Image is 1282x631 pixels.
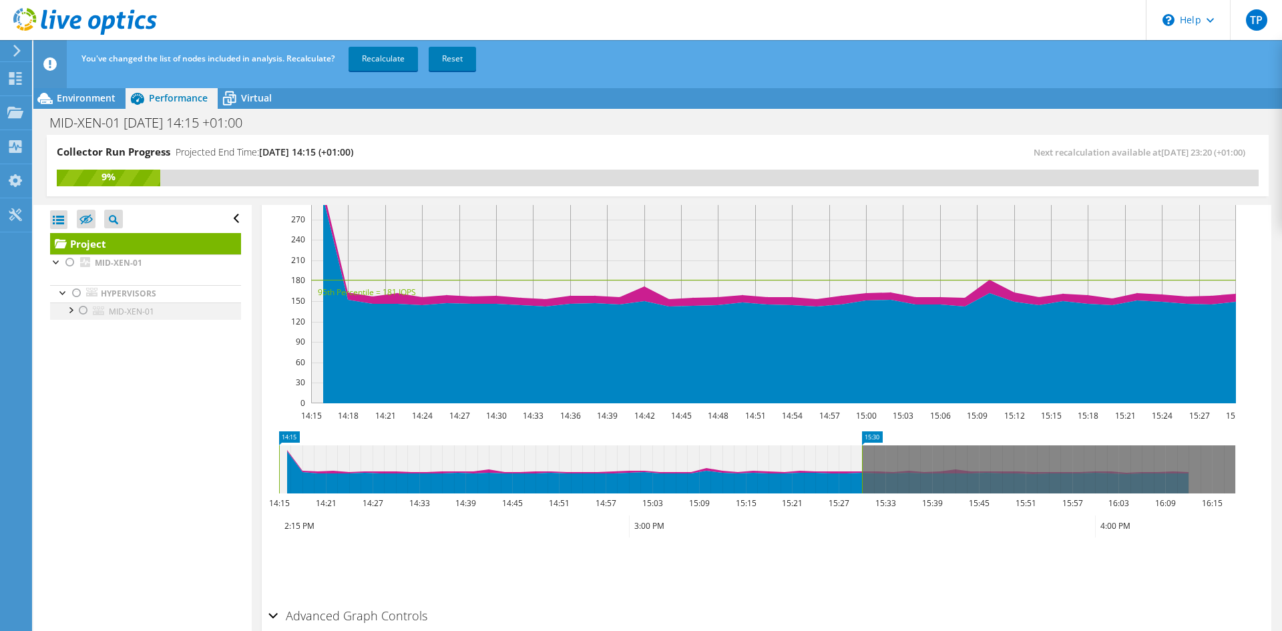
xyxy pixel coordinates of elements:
text: 15:51 [1016,497,1036,509]
text: 95th Percentile = 181 IOPS [318,286,416,298]
text: 15:24 [1152,410,1172,421]
text: 15:03 [642,497,663,509]
a: Reset [429,47,476,71]
text: 15:06 [930,410,951,421]
text: 15:12 [1004,410,1025,421]
span: MID-XEN-01 [109,306,154,317]
text: 14:33 [523,410,544,421]
a: MID-XEN-01 [50,254,241,272]
text: 16:03 [1108,497,1129,509]
text: 14:21 [316,497,337,509]
b: MID-XEN-01 [95,257,142,268]
span: [DATE] 23:20 (+01:00) [1161,146,1245,158]
text: 270 [291,214,305,225]
text: 15:21 [782,497,803,509]
text: 14:45 [502,497,523,509]
text: 14:36 [560,410,581,421]
a: Hypervisors [50,285,241,302]
text: 14:57 [819,410,840,421]
a: Recalculate [349,47,418,71]
text: 15:27 [1189,410,1210,421]
text: 15:33 [875,497,896,509]
text: 14:27 [449,410,470,421]
text: 180 [291,274,305,286]
text: 14:51 [745,410,766,421]
text: 15:00 [856,410,877,421]
span: Next recalculation available at [1034,146,1252,158]
text: 15:09 [967,410,988,421]
text: 14:54 [782,410,803,421]
span: TP [1246,9,1267,31]
span: Virtual [241,91,272,104]
text: 210 [291,254,305,266]
text: 14:21 [375,410,396,421]
text: 15:57 [1062,497,1083,509]
text: 15:21 [1115,410,1136,421]
text: 150 [291,295,305,306]
text: 15:18 [1078,410,1098,421]
text: 14:39 [597,410,618,421]
text: 14:48 [708,410,728,421]
text: 14:42 [634,410,655,421]
span: You've changed the list of nodes included in analysis. Recalculate? [81,53,335,64]
span: [DATE] 14:15 (+01:00) [259,146,353,158]
text: 15:39 [922,497,943,509]
text: 14:51 [549,497,570,509]
text: 15:15 [736,497,757,509]
h2: Advanced Graph Controls [268,602,427,629]
text: 14:30 [486,410,507,421]
text: 14:33 [409,497,430,509]
h4: Projected End Time: [176,145,353,160]
text: 14:57 [596,497,616,509]
text: 15:27 [829,497,849,509]
text: 30 [296,377,305,388]
text: 14:15 [269,497,290,509]
text: 16:15 [1202,497,1223,509]
div: 9% [57,170,160,184]
text: 14:27 [363,497,383,509]
text: 14:45 [671,410,692,421]
text: 15:15 [1041,410,1062,421]
text: 15:45 [969,497,990,509]
svg: \n [1162,14,1174,26]
text: 15:09 [689,497,710,509]
text: 240 [291,234,305,245]
text: 15:30 [1226,410,1247,421]
text: 60 [296,357,305,368]
text: 120 [291,316,305,327]
text: 14:18 [338,410,359,421]
text: 90 [296,336,305,347]
a: MID-XEN-01 [50,302,241,320]
text: 0 [300,397,305,409]
a: Project [50,233,241,254]
text: 14:15 [301,410,322,421]
text: 14:39 [455,497,476,509]
text: 16:09 [1155,497,1176,509]
text: 14:24 [412,410,433,421]
span: Environment [57,91,116,104]
h1: MID-XEN-01 [DATE] 14:15 +01:00 [43,116,263,130]
text: 15:03 [893,410,913,421]
span: Performance [149,91,208,104]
